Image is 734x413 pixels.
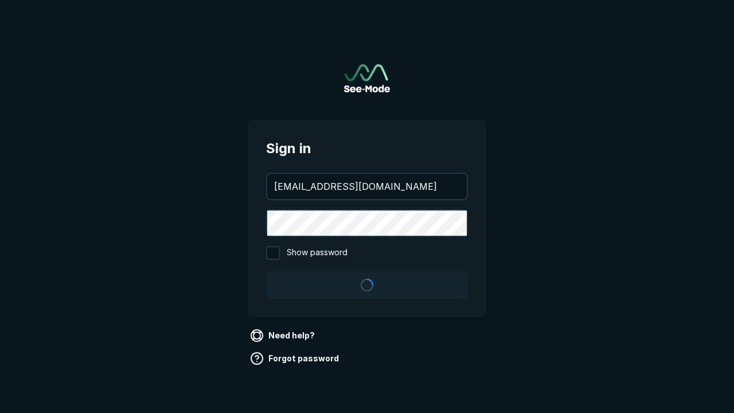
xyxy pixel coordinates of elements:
span: Show password [287,246,348,260]
a: Need help? [248,326,319,345]
a: Forgot password [248,349,343,368]
input: your@email.com [267,174,467,199]
span: Sign in [266,138,468,159]
a: Go to sign in [344,64,390,92]
img: See-Mode Logo [344,64,390,92]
